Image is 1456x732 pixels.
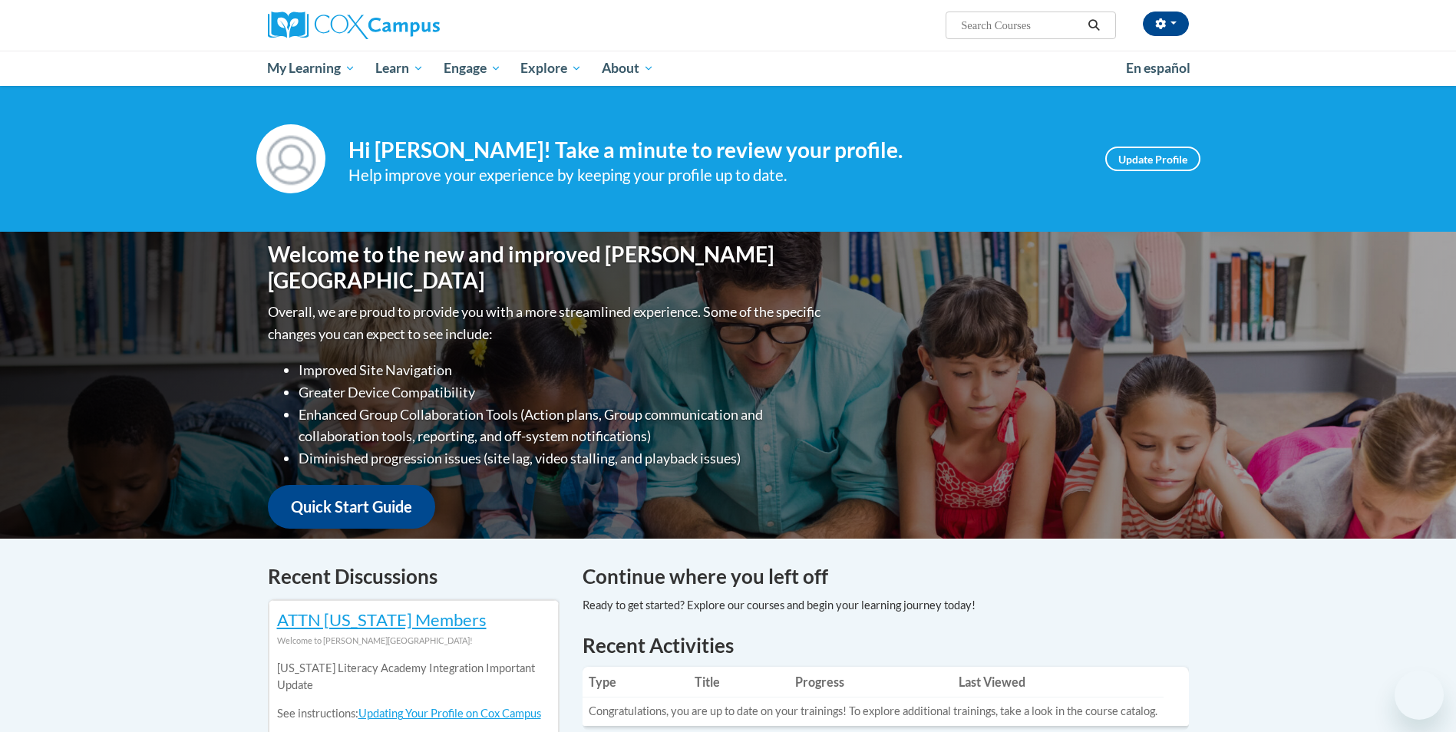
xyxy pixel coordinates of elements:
span: Engage [444,59,501,77]
span: My Learning [267,59,355,77]
h1: Welcome to the new and improved [PERSON_NAME][GEOGRAPHIC_DATA] [268,242,824,293]
h4: Continue where you left off [583,562,1189,592]
span: Explore [520,59,582,77]
a: About [592,51,664,86]
div: Help improve your experience by keeping your profile up to date. [348,163,1082,188]
p: See instructions: [277,705,550,722]
span: En español [1126,60,1190,76]
h4: Hi [PERSON_NAME]! Take a minute to review your profile. [348,137,1082,163]
button: Search [1082,16,1105,35]
li: Enhanced Group Collaboration Tools (Action plans, Group communication and collaboration tools, re... [299,404,824,448]
a: Quick Start Guide [268,485,435,529]
a: Update Profile [1105,147,1200,171]
img: Cox Campus [268,12,440,39]
span: Learn [375,59,424,77]
td: Congratulations, you are up to date on your trainings! To explore additional trainings, take a lo... [583,697,1164,726]
iframe: Button to launch messaging window [1395,671,1444,720]
a: En español [1116,52,1200,84]
div: Welcome to [PERSON_NAME][GEOGRAPHIC_DATA]! [277,632,550,649]
a: ATTN [US_STATE] Members [277,609,487,630]
p: [US_STATE] Literacy Academy Integration Important Update [277,660,550,694]
h1: Recent Activities [583,631,1189,659]
a: Explore [510,51,592,86]
i:  [1087,20,1101,31]
div: Main menu [245,51,1212,86]
input: Search Courses [959,16,1082,35]
th: Progress [789,667,953,697]
th: Type [583,667,689,697]
a: Updating Your Profile on Cox Campus [358,707,541,720]
h4: Recent Discussions [268,562,560,592]
li: Greater Device Compatibility [299,381,824,404]
button: Account Settings [1143,12,1189,36]
a: Engage [434,51,511,86]
th: Last Viewed [953,667,1164,697]
a: Learn [365,51,434,86]
p: Overall, we are proud to provide you with a more streamlined experience. Some of the specific cha... [268,301,824,345]
li: Improved Site Navigation [299,359,824,381]
img: Profile Image [256,124,325,193]
li: Diminished progression issues (site lag, video stalling, and playback issues) [299,447,824,470]
a: My Learning [258,51,366,86]
a: Cox Campus [268,12,560,39]
th: Title [688,667,789,697]
span: About [602,59,654,77]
